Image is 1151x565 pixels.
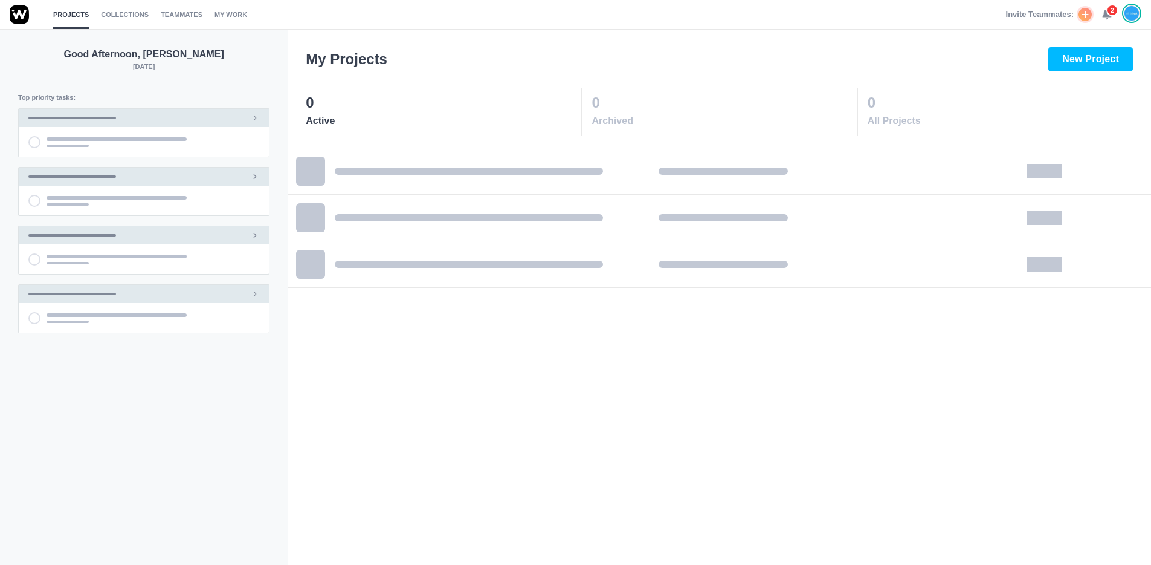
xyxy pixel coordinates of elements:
button: New Project [1048,47,1133,71]
p: Good Afternoon, [PERSON_NAME] [18,47,269,62]
p: Top priority tasks: [18,93,269,103]
span: 2 [1106,4,1118,16]
span: Active [306,114,581,128]
span: Invite Teammates: [1006,8,1074,21]
span: Archived [592,114,856,128]
p: 0 [592,92,856,114]
img: winio [10,5,29,24]
span: All Projects [868,114,1132,128]
p: 0 [868,92,1132,114]
p: 0 [306,92,581,114]
h3: My Projects [306,48,387,70]
p: [DATE] [18,62,269,72]
img: João Tosta [1124,5,1139,21]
